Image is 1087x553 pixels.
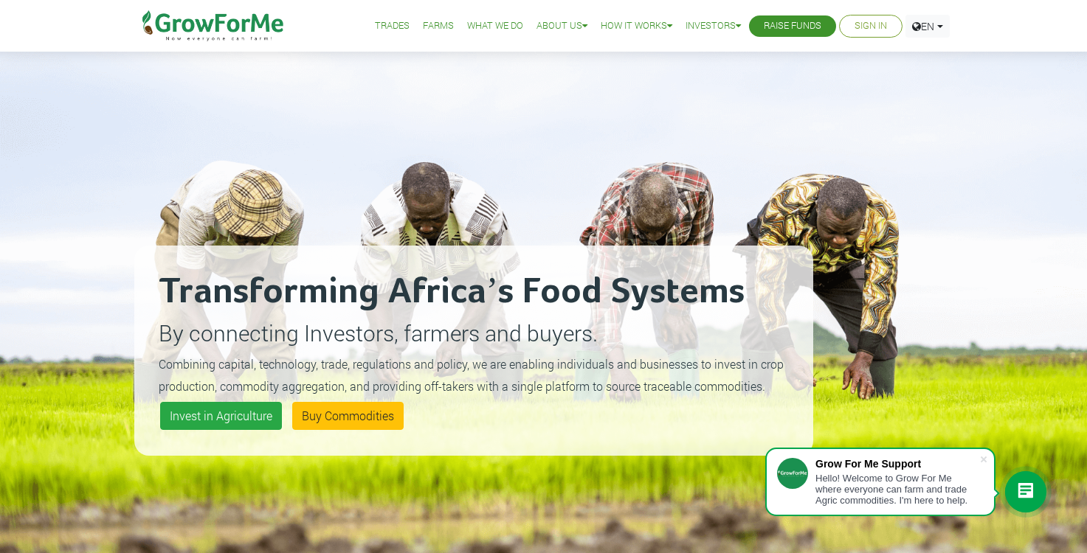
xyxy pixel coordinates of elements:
a: Farms [423,18,454,34]
a: EN [905,15,950,38]
a: Invest in Agriculture [160,402,282,430]
a: What We Do [467,18,523,34]
a: Investors [686,18,741,34]
a: Buy Commodities [292,402,404,430]
a: Sign In [855,18,887,34]
a: Raise Funds [764,18,821,34]
small: Combining capital, technology, trade, regulations and policy, we are enabling individuals and bus... [159,356,784,394]
p: By connecting Investors, farmers and buyers. [159,316,789,349]
h2: Transforming Africa’s Food Systems [159,270,789,314]
a: Trades [375,18,410,34]
div: Hello! Welcome to Grow For Me where everyone can farm and trade Agric commodities. I'm here to help. [815,473,979,506]
div: Grow For Me Support [815,458,979,470]
a: About Us [536,18,587,34]
a: How it Works [601,18,672,34]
